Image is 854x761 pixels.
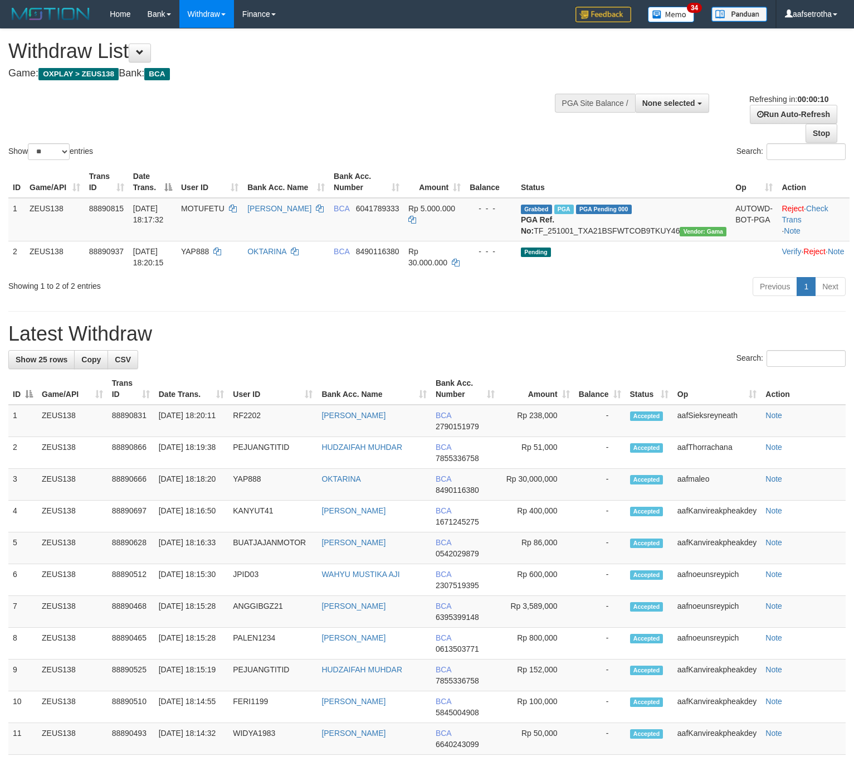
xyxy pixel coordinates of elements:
a: [PERSON_NAME] [321,729,385,738]
td: Rp 800,000 [499,628,574,660]
div: Showing 1 to 2 of 2 entries [8,276,348,292]
td: 7 [8,596,37,628]
b: PGA Ref. No: [521,215,554,235]
span: CSV [115,355,131,364]
td: PEJUANGTITID [228,660,317,691]
a: CSV [108,350,138,369]
td: ZEUS138 [37,469,108,501]
td: ANGGIBGZ21 [228,596,317,628]
td: WIDYA1983 [228,723,317,755]
td: Rp 50,000 [499,723,574,755]
td: 88890831 [108,405,154,437]
td: 2 [8,241,25,273]
span: Copy 0613503771 to clipboard [436,644,479,653]
th: Trans ID: activate to sort column ascending [108,373,154,405]
span: Accepted [630,539,663,548]
th: Date Trans.: activate to sort column ascending [154,373,229,405]
td: 88890628 [108,532,154,564]
td: 5 [8,532,37,564]
td: - [574,437,626,469]
th: Game/API: activate to sort column ascending [37,373,108,405]
td: KANYUT41 [228,501,317,532]
a: Run Auto-Refresh [750,105,837,124]
td: - [574,660,626,691]
th: Op: activate to sort column ascending [673,373,761,405]
td: Rp 30,000,000 [499,469,574,501]
a: Note [765,506,782,515]
span: BCA [436,570,451,579]
label: Show entries [8,143,93,160]
td: [DATE] 18:14:32 [154,723,229,755]
td: ZEUS138 [25,241,85,273]
label: Search: [736,143,846,160]
th: Date Trans.: activate to sort column descending [129,166,177,198]
a: [PERSON_NAME] [321,697,385,706]
th: Bank Acc. Number: activate to sort column ascending [329,166,404,198]
span: BCA [436,411,451,420]
td: ZEUS138 [37,405,108,437]
td: BUATJAJANMOTOR [228,532,317,564]
td: 8 [8,628,37,660]
td: aafnoeunsreypich [673,564,761,596]
td: Rp 100,000 [499,691,574,723]
th: Action [777,166,850,198]
a: Note [765,411,782,420]
td: 9 [8,660,37,691]
a: Next [815,277,846,296]
td: 88890525 [108,660,154,691]
td: aafnoeunsreypich [673,628,761,660]
a: Check Trans [782,204,828,224]
img: Button%20Memo.svg [648,7,695,22]
th: Game/API: activate to sort column ascending [25,166,85,198]
span: BCA [436,506,451,515]
a: WAHYU MUSTIKA AJI [321,570,399,579]
a: Note [765,570,782,579]
th: Bank Acc. Name: activate to sort column ascending [317,373,431,405]
td: aafSieksreyneath [673,405,761,437]
span: Refreshing in: [749,95,828,104]
span: BCA [144,68,169,80]
h1: Latest Withdraw [8,323,846,345]
td: 1 [8,198,25,241]
a: HUDZAIFAH MUHDAR [321,665,402,674]
span: Accepted [630,411,663,421]
td: 10 [8,691,37,723]
th: Balance: activate to sort column ascending [574,373,626,405]
span: 88890815 [89,204,124,213]
th: ID [8,166,25,198]
th: Status [516,166,731,198]
th: User ID: activate to sort column ascending [228,373,317,405]
a: 1 [797,277,816,296]
td: Rp 400,000 [499,501,574,532]
span: Copy 6041789333 to clipboard [356,204,399,213]
td: 88890465 [108,628,154,660]
span: Pending [521,248,551,257]
td: [DATE] 18:16:50 [154,501,229,532]
td: 6 [8,564,37,596]
span: MOTUFETU [181,204,225,213]
a: Reject [803,247,826,256]
span: Copy 7855336758 to clipboard [436,454,479,463]
span: Copy [81,355,101,364]
div: PGA Site Balance / [555,94,635,113]
span: BCA [436,538,451,547]
td: ZEUS138 [37,532,108,564]
a: Note [765,697,782,706]
td: 88890468 [108,596,154,628]
a: Note [765,474,782,483]
a: [PERSON_NAME] [321,538,385,547]
span: Accepted [630,634,663,643]
span: Copy 0542029879 to clipboard [436,549,479,558]
span: BCA [334,247,349,256]
span: Vendor URL: https://trx31.1velocity.biz [680,227,726,236]
span: Accepted [630,729,663,739]
span: Show 25 rows [16,355,67,364]
a: HUDZAIFAH MUHDAR [321,443,402,452]
td: PALEN1234 [228,628,317,660]
span: Copy 2790151979 to clipboard [436,422,479,431]
td: 2 [8,437,37,469]
td: aafThorrachana [673,437,761,469]
td: AUTOWD-BOT-PGA [731,198,777,241]
td: [DATE] 18:15:28 [154,596,229,628]
a: Note [765,665,782,674]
